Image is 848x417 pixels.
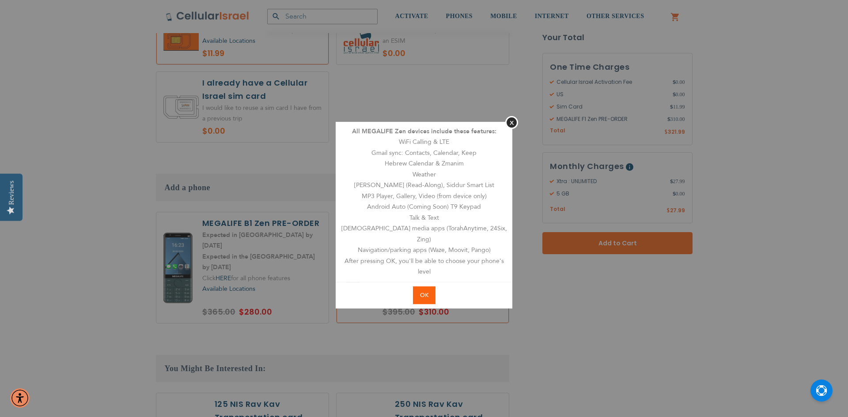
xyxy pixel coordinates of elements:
span: OK [420,291,428,299]
button: OK [413,286,435,304]
strong: All MEGALIFE Zen devices include these features: [352,127,496,135]
div: WiFi Calling & LTE Gmail sync: Contacts, Calendar, Keep Hebrew Calendar & Zmanim Weather [PERSON_... [336,122,512,282]
div: Reviews [8,180,15,205]
div: Accessibility Menu [10,388,30,408]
